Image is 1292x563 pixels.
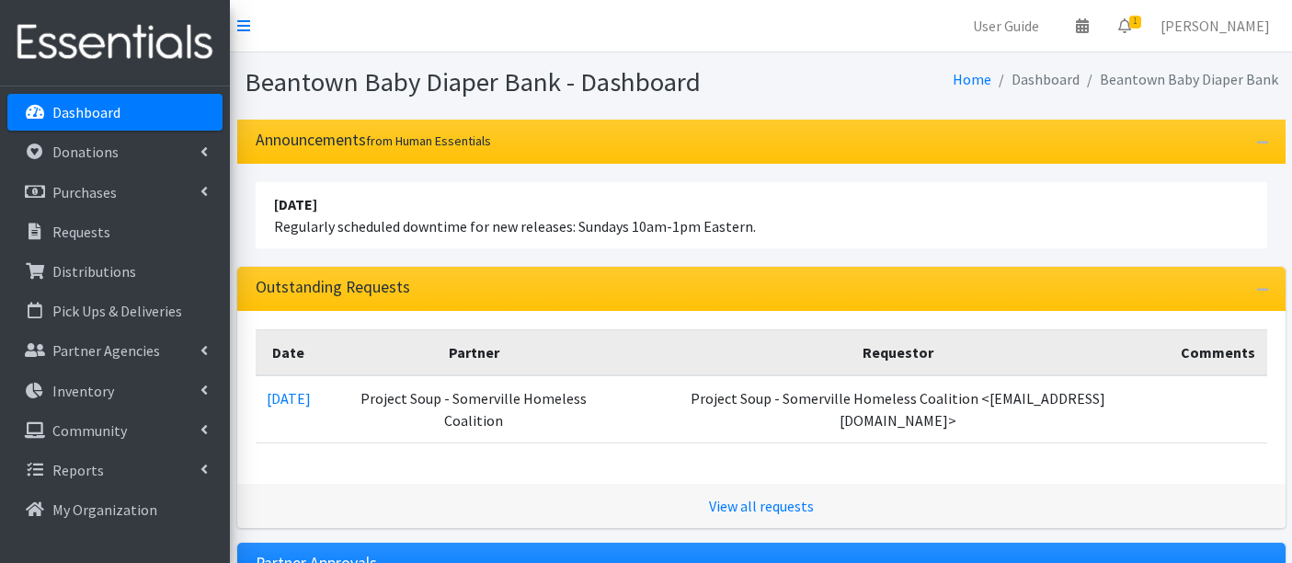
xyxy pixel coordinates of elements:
h1: Beantown Baby Diaper Bank - Dashboard [245,66,755,98]
p: Requests [52,223,110,241]
p: Partner Agencies [52,341,160,360]
p: Community [52,421,127,440]
th: Date [256,329,322,375]
p: My Organization [52,500,157,519]
th: Requestor [626,329,1171,375]
span: 1 [1129,16,1141,29]
a: [PERSON_NAME] [1146,7,1285,44]
th: Comments [1170,329,1266,375]
a: Purchases [7,174,223,211]
img: HumanEssentials [7,12,223,74]
p: Inventory [52,382,114,400]
p: Donations [52,143,119,161]
a: Donations [7,133,223,170]
a: Reports [7,452,223,488]
a: Community [7,412,223,449]
a: Dashboard [7,94,223,131]
p: Pick Ups & Deliveries [52,302,182,320]
td: Project Soup - Somerville Homeless Coalition <[EMAIL_ADDRESS][DOMAIN_NAME]> [626,375,1171,443]
a: View all requests [709,497,814,515]
a: User Guide [958,7,1054,44]
th: Partner [322,329,626,375]
p: Purchases [52,183,117,201]
small: from Human Essentials [366,132,491,149]
li: Dashboard [991,66,1080,93]
a: Inventory [7,373,223,409]
a: Partner Agencies [7,332,223,369]
a: Pick Ups & Deliveries [7,293,223,329]
a: Distributions [7,253,223,290]
li: Beantown Baby Diaper Bank [1080,66,1278,93]
h3: Outstanding Requests [256,278,410,297]
a: My Organization [7,491,223,528]
h3: Announcements [256,131,491,150]
p: Distributions [52,262,136,281]
a: Home [953,70,991,88]
a: Requests [7,213,223,250]
p: Reports [52,461,104,479]
strong: [DATE] [274,195,317,213]
td: Project Soup - Somerville Homeless Coalition [322,375,626,443]
a: [DATE] [267,389,311,408]
li: Regularly scheduled downtime for new releases: Sundays 10am-1pm Eastern. [256,182,1267,248]
p: Dashboard [52,103,120,121]
a: 1 [1103,7,1146,44]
